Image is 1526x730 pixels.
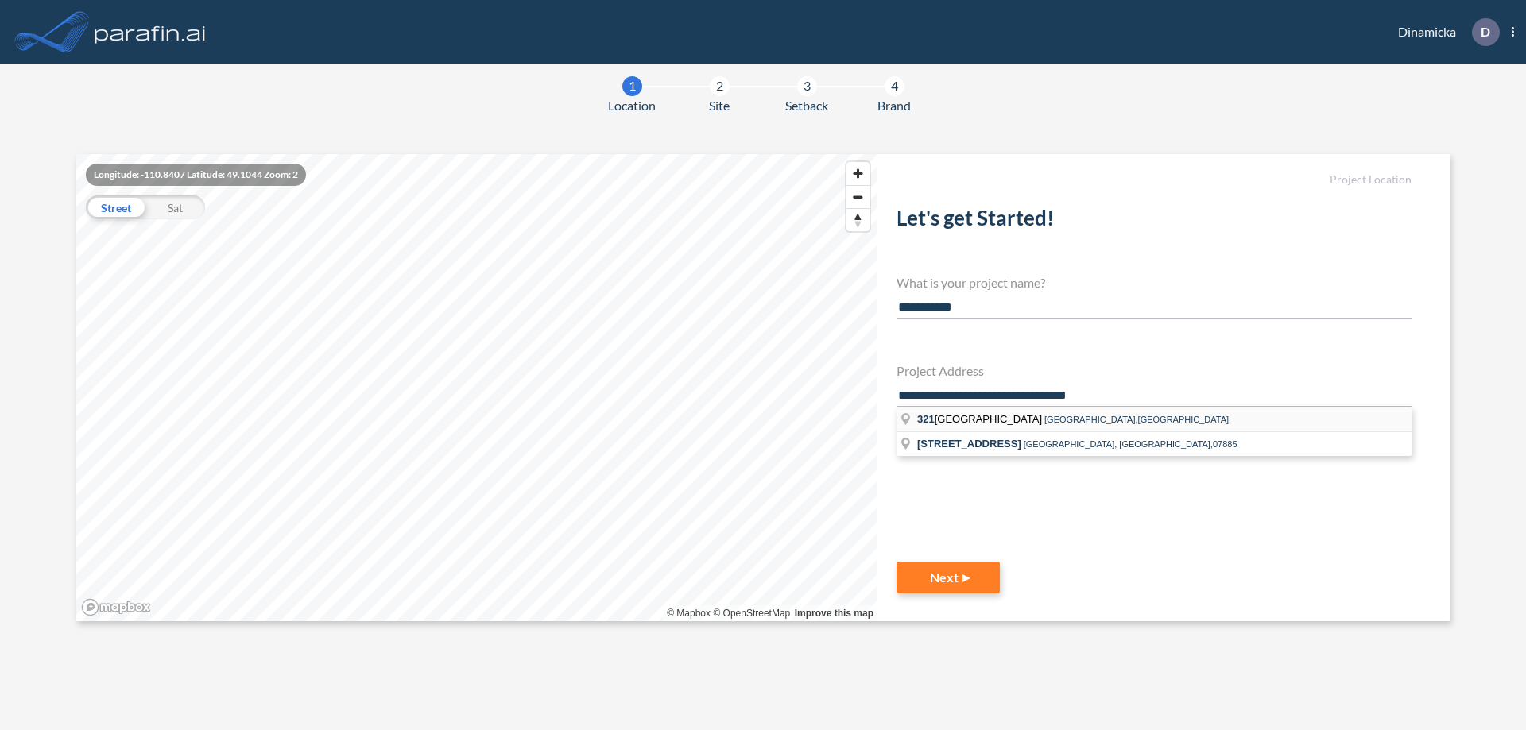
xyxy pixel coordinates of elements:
h5: Project Location [897,173,1412,187]
div: 4 [885,76,904,96]
img: logo [91,16,209,48]
span: 321 [917,413,935,425]
div: 3 [797,76,817,96]
a: Mapbox [667,608,711,619]
div: Dinamicka [1374,18,1514,46]
span: Site [709,96,730,115]
p: D [1481,25,1490,39]
canvas: Map [76,154,877,621]
span: [GEOGRAPHIC_DATA] [917,413,1044,425]
span: Location [608,96,656,115]
a: Improve this map [795,608,873,619]
button: Zoom out [846,185,870,208]
button: Reset bearing to north [846,208,870,231]
a: OpenStreetMap [713,608,790,619]
div: Sat [145,195,205,219]
span: Reset bearing to north [846,209,870,231]
a: Mapbox homepage [81,598,151,616]
span: Brand [877,96,911,115]
div: 1 [622,76,642,96]
div: Street [86,195,145,219]
span: [STREET_ADDRESS] [917,438,1021,450]
div: Longitude: -110.8407 Latitude: 49.1044 Zoom: 2 [86,164,306,186]
div: 2 [710,76,730,96]
span: Setback [785,96,828,115]
h4: Project Address [897,363,1412,378]
button: Next [897,562,1000,593]
span: Zoom out [846,186,870,208]
span: [GEOGRAPHIC_DATA], [GEOGRAPHIC_DATA],07885 [1024,439,1237,449]
h4: What is your project name? [897,275,1412,290]
span: [GEOGRAPHIC_DATA],[GEOGRAPHIC_DATA] [1044,415,1229,424]
h2: Let's get Started! [897,206,1412,237]
button: Zoom in [846,162,870,185]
